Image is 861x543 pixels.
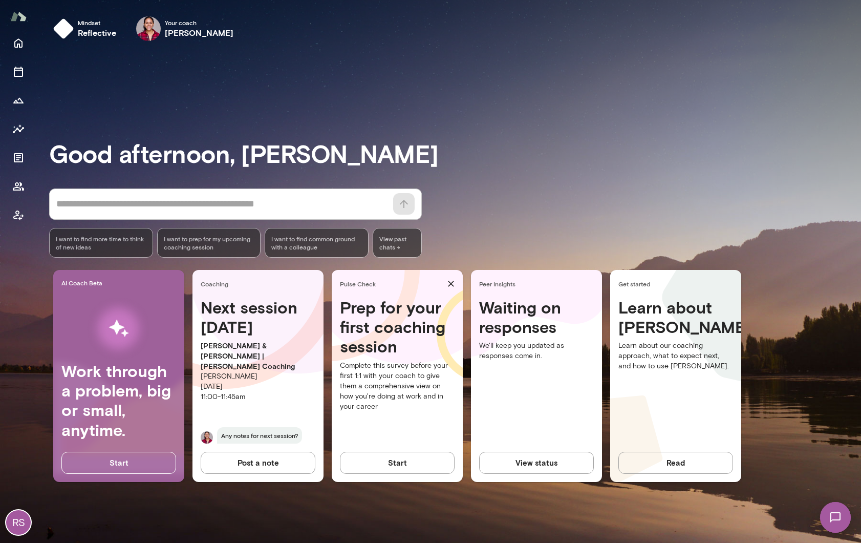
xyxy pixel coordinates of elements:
p: Learn about our coaching approach, what to expect next, and how to use [PERSON_NAME]. [618,341,733,371]
button: View status [479,452,594,473]
span: Coaching [201,280,319,288]
span: View past chats -> [373,228,422,258]
h4: Learn about [PERSON_NAME] [618,298,733,337]
button: Post a note [201,452,315,473]
button: Coach app [8,205,29,225]
img: AI Workflows [73,296,164,361]
span: AI Coach Beta [61,279,180,287]
button: Home [8,33,29,53]
span: Get started [618,280,737,288]
button: Read [618,452,733,473]
p: Complete this survey before your first 1:1 with your coach to give them a comprehensive view on h... [340,361,455,412]
button: Insights [8,119,29,139]
span: Your coach [165,18,234,27]
p: [DATE] [201,382,315,392]
button: Documents [8,148,29,168]
button: Growth Plan [8,90,29,111]
p: [PERSON_NAME] & [PERSON_NAME] | [PERSON_NAME] Coaching [201,341,315,371]
img: Mento [10,7,27,26]
span: I want to find common ground with a colleague [271,235,362,251]
div: I want to prep for my upcoming coaching session [157,228,261,258]
p: We'll keep you updated as responses come in. [479,341,594,361]
span: Mindset [78,18,117,27]
button: Start [340,452,455,473]
div: RS [6,510,31,535]
div: Siddhi SundarYour coach[PERSON_NAME] [129,12,241,45]
h4: Waiting on responses [479,298,594,337]
h3: Good afternoon, [PERSON_NAME] [49,139,861,168]
button: Sessions [8,61,29,82]
div: I want to find more time to think of new ideas [49,228,153,258]
div: I want to find common ground with a colleague [265,228,369,258]
span: Any notes for next session? [217,427,302,444]
span: I want to find more time to think of new ideas [56,235,146,251]
span: Peer Insights [479,280,598,288]
img: Siddhi Sundar [136,16,161,41]
h6: reflective [78,27,117,39]
button: Members [8,176,29,197]
h6: [PERSON_NAME] [165,27,234,39]
span: Pulse Check [340,280,443,288]
button: Mindsetreflective [49,12,125,45]
h4: Work through a problem, big or small, anytime. [61,361,176,440]
p: [PERSON_NAME] [201,371,315,382]
img: Siddhi [201,431,213,444]
span: I want to prep for my upcoming coaching session [164,235,254,251]
button: Start [61,452,176,473]
img: mindset [53,18,74,39]
h4: Next session [DATE] [201,298,315,337]
h4: Prep for your first coaching session [340,298,455,357]
p: 11:00 - 11:45am [201,392,315,402]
